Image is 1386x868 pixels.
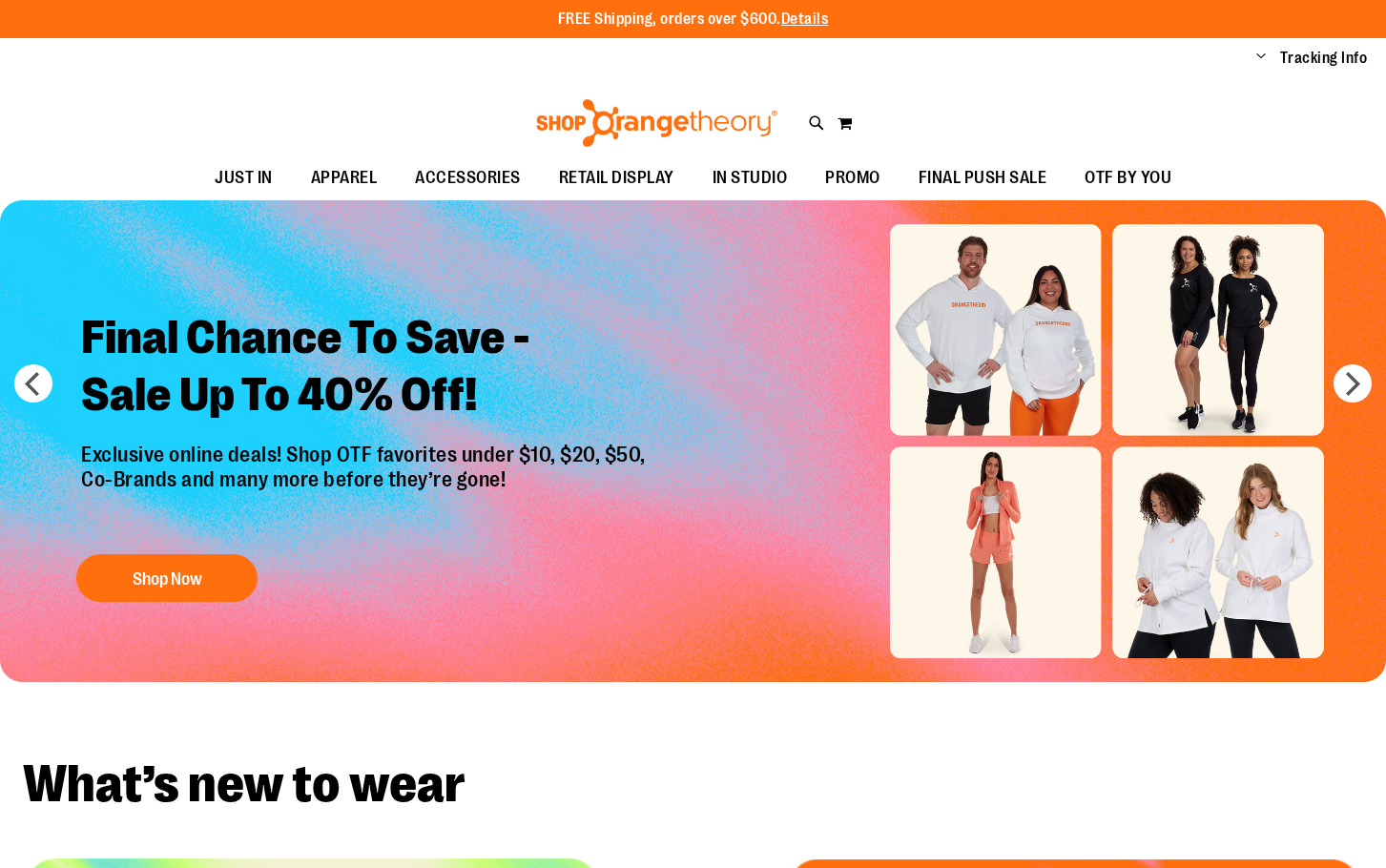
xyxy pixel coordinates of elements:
[76,555,258,603] button: Shop Now
[1065,156,1190,200] a: OTF BY YOU
[533,99,780,147] img: Shop Orangetheory
[396,156,540,200] a: ACCESSORIES
[1256,49,1266,68] button: Account menu
[67,295,665,612] a: Final Chance To Save -Sale Up To 40% Off! Exclusive online deals! Shop OTF favorites under $10, $...
[1085,156,1171,199] span: OTF BY YOU
[919,156,1047,199] span: FINAL PUSH SALE
[559,156,674,199] span: RETAIL DISPLAY
[900,156,1066,200] a: FINAL PUSH SALE
[23,758,1363,811] h2: What’s new to wear
[781,10,829,28] a: Details
[558,9,829,31] p: FREE Shipping, orders over $600.
[215,156,273,199] span: JUST IN
[713,156,788,199] span: IN STUDIO
[292,156,397,200] a: APPAREL
[67,443,665,536] p: Exclusive online deals! Shop OTF favorites under $10, $20, $50, Co-Brands and many more before th...
[540,156,693,200] a: RETAIL DISPLAY
[1334,364,1372,403] button: next
[693,156,807,200] a: IN STUDIO
[415,156,521,199] span: ACCESSORIES
[14,364,52,403] button: prev
[1280,48,1368,69] a: Tracking Info
[806,156,900,200] a: PROMO
[67,295,665,443] h2: Final Chance To Save - Sale Up To 40% Off!
[825,156,880,199] span: PROMO
[196,156,292,200] a: JUST IN
[311,156,378,199] span: APPAREL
